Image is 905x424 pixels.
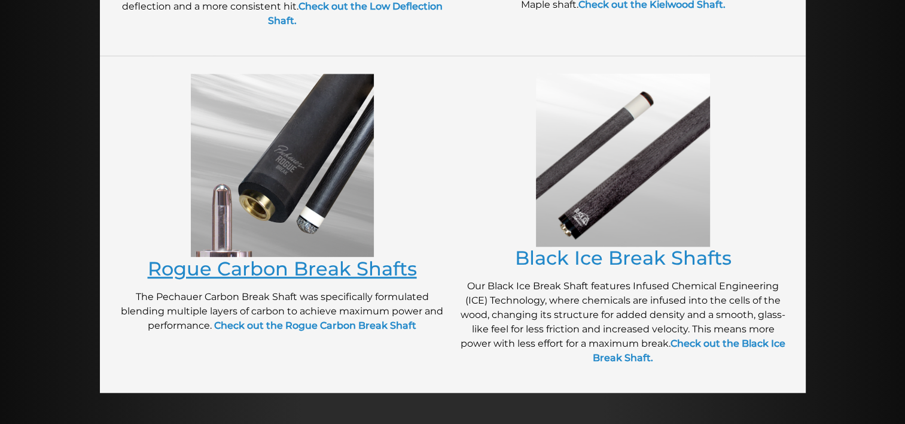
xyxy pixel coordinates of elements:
[459,279,788,365] p: Our Black Ice Break Shaft features Infused Chemical Engineering (ICE) Technology, where chemicals...
[118,290,447,333] p: The Pechauer Carbon Break Shaft was specifically formulated blending multiple layers of carbon to...
[148,257,417,280] a: Rogue Carbon Break Shafts
[515,246,732,269] a: Black Ice Break Shafts
[268,1,443,26] a: Check out the Low Deflection Shaft.
[214,320,416,331] a: Check out the Rogue Carbon Break Shaft
[593,338,785,364] a: Check out the Black Ice Break Shaft.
